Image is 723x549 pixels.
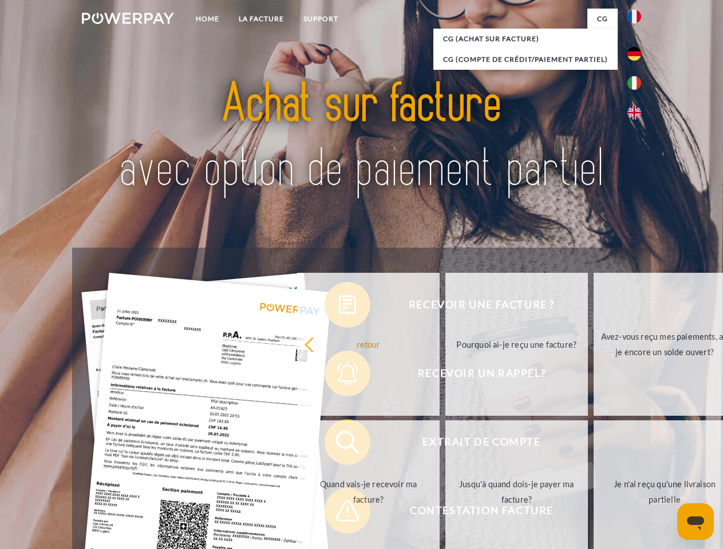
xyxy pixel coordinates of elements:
a: LA FACTURE [229,9,294,29]
div: Quand vais-je recevoir ma facture? [304,476,433,507]
img: de [627,47,641,61]
iframe: Bouton de lancement de la fenêtre de messagerie [677,503,714,540]
img: it [627,76,641,90]
a: CG (Compte de crédit/paiement partiel) [433,49,618,70]
div: Pourquoi ai-je reçu une facture? [452,336,581,352]
img: title-powerpay_fr.svg [109,55,614,219]
img: fr [627,10,641,23]
div: Jusqu'à quand dois-je payer ma facture? [452,476,581,507]
a: Support [294,9,348,29]
a: Home [186,9,229,29]
img: en [627,106,641,120]
img: logo-powerpay-white.svg [82,13,174,24]
a: CG (achat sur facture) [433,29,618,49]
a: CG [587,9,618,29]
div: retour [304,336,433,352]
